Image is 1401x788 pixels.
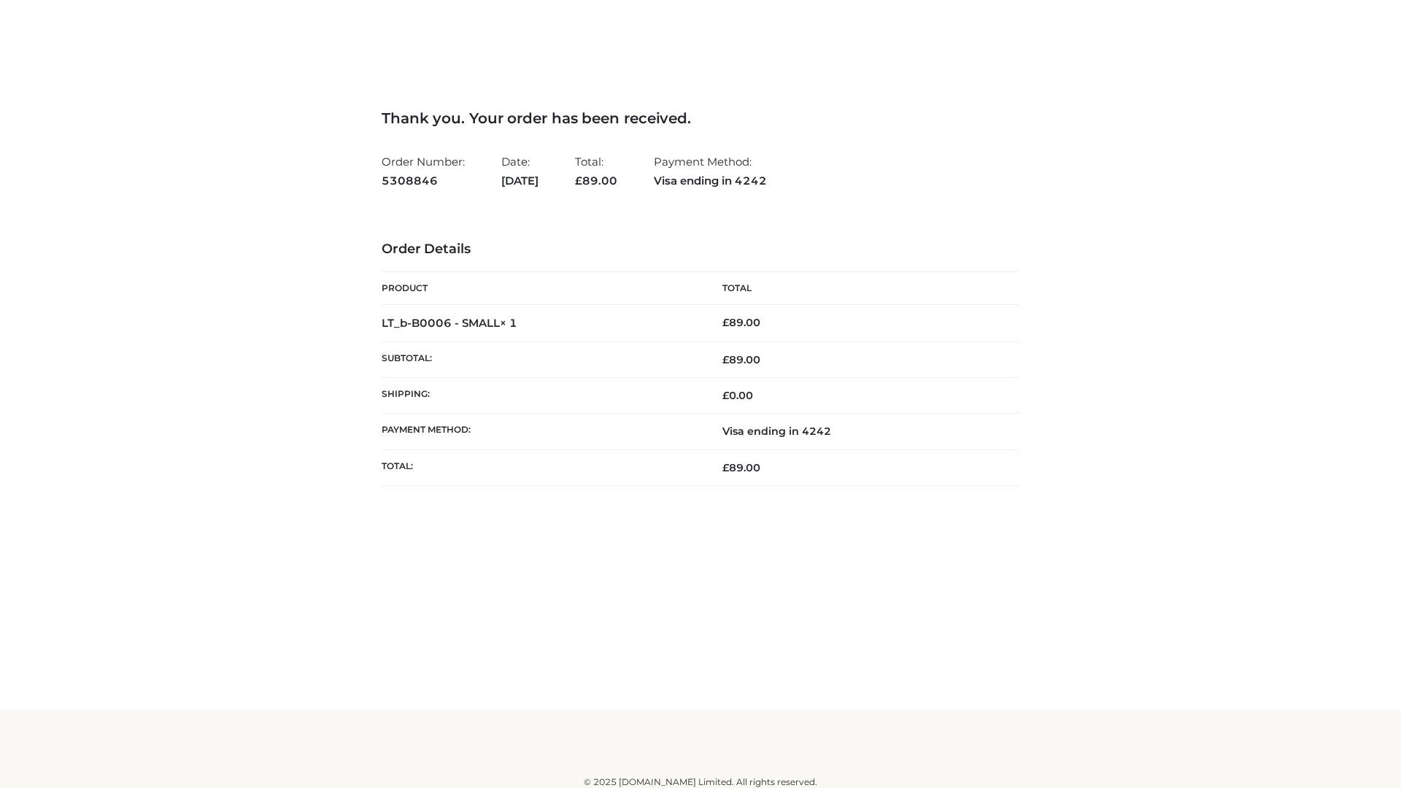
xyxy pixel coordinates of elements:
span: 89.00 [722,353,760,366]
span: £ [722,316,729,329]
th: Shipping: [382,378,700,414]
span: 89.00 [575,174,617,188]
strong: Visa ending in 4242 [654,171,767,190]
th: Subtotal: [382,341,700,377]
th: Payment method: [382,414,700,449]
bdi: 89.00 [722,316,760,329]
strong: 5308846 [382,171,465,190]
h3: Thank you. Your order has been received. [382,109,1019,127]
span: £ [722,353,729,366]
h3: Order Details [382,242,1019,258]
li: Order Number: [382,149,465,193]
span: £ [722,389,729,402]
span: £ [722,461,729,474]
strong: [DATE] [501,171,539,190]
td: Visa ending in 4242 [700,414,1019,449]
bdi: 0.00 [722,389,753,402]
strong: × 1 [500,316,517,330]
th: Total: [382,449,700,485]
span: 89.00 [722,461,760,474]
li: Date: [501,149,539,193]
span: £ [575,174,582,188]
li: Payment Method: [654,149,767,193]
strong: LT_b-B0006 - SMALL [382,316,517,330]
li: Total: [575,149,617,193]
th: Total [700,272,1019,305]
th: Product [382,272,700,305]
